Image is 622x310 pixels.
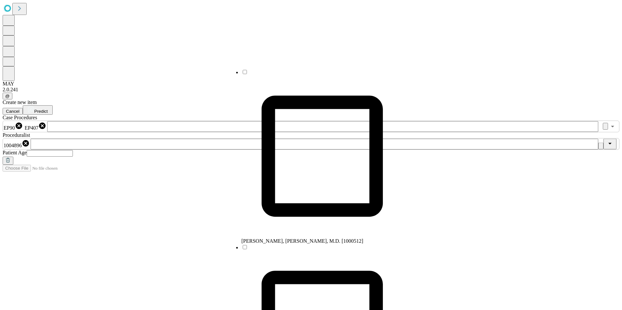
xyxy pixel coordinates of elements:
button: Close [603,139,616,149]
button: Predict [23,105,53,115]
button: Cancel [3,108,23,115]
span: 1004896 [4,143,22,148]
div: EP90 [4,122,23,131]
div: MAY [3,81,619,87]
button: Clear [603,123,608,130]
button: Open [608,122,617,131]
span: @ [5,94,10,98]
span: Patient Age [3,150,27,155]
span: Cancel [6,109,20,114]
span: Predict [34,109,47,114]
button: @ [3,93,12,99]
span: Create new item [3,99,37,105]
span: Proceduralist [3,132,30,138]
span: [PERSON_NAME], [PERSON_NAME], M.D. [1000512] [241,238,363,244]
div: 1004896 [4,139,30,149]
span: Scheduled Procedure [3,115,37,120]
span: EP407 [25,125,39,131]
span: EP90 [4,125,15,131]
div: EP407 [25,122,47,131]
div: 2.0.241 [3,87,619,93]
button: Clear [598,143,603,149]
